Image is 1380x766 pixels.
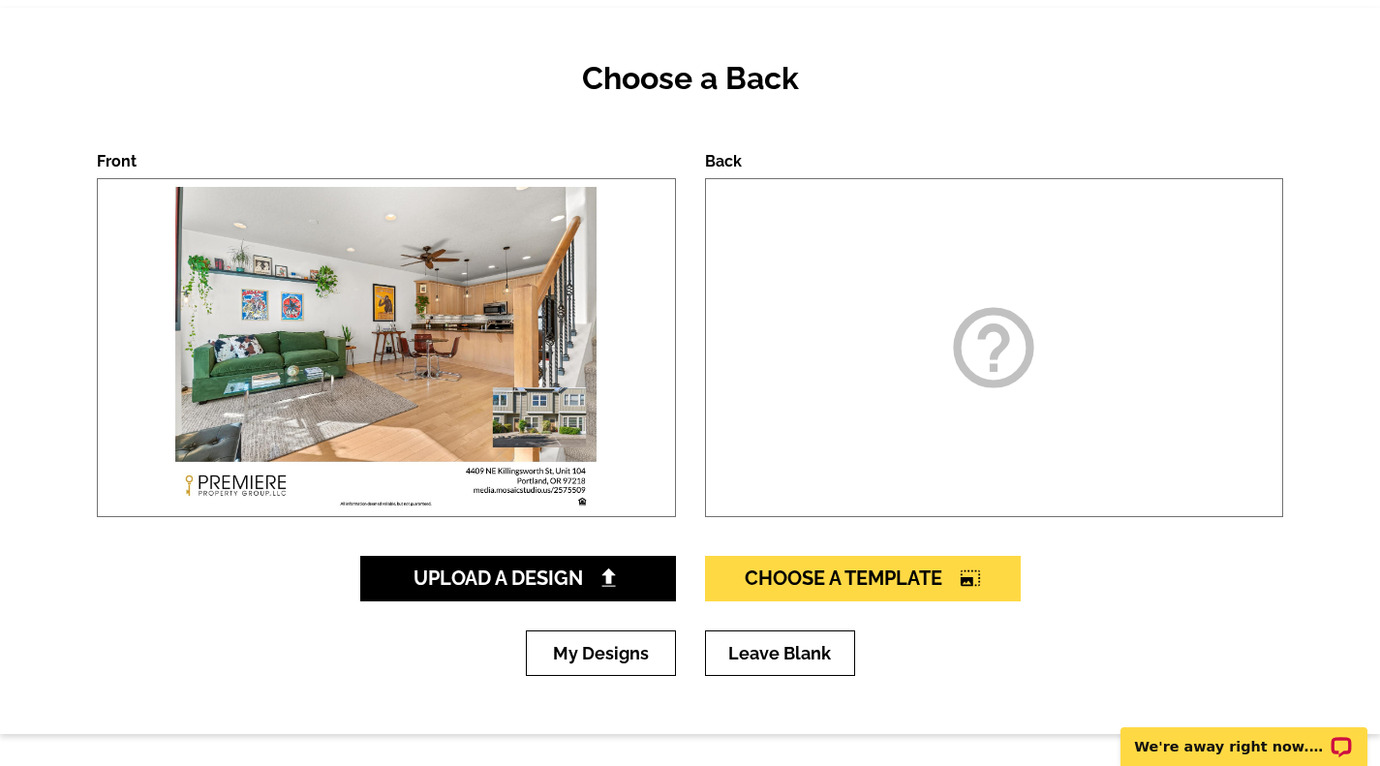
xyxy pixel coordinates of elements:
a: My Designs [526,630,676,676]
i: help_outline [945,299,1042,396]
img: large-thumb.jpg [169,179,602,516]
label: Front [97,152,137,170]
i: photo_size_select_large [960,568,981,588]
span: Upload A Design [414,567,622,590]
iframe: LiveChat chat widget [1108,705,1380,766]
a: Choose A Templatephoto_size_select_large [705,556,1021,601]
a: Leave Blank [705,630,855,676]
a: Upload A Design [360,556,676,601]
span: Choose A Template [745,567,981,590]
h2: Choose a Back [97,60,1283,97]
label: Back [705,152,742,170]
